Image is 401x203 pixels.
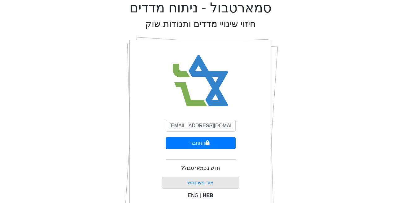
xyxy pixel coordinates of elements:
a: צור משתמש [188,180,213,185]
button: התחבר [166,137,236,149]
span: ENG [188,193,198,198]
span: | [200,193,201,198]
p: חדש בסמארטבול? [181,165,220,172]
button: צור משתמש [162,177,239,189]
span: HEB [203,193,213,198]
h2: חיזוי שינויי מדדים ותנודות שוק [145,19,256,29]
input: אימייל [166,120,236,132]
img: Smart Bull [167,47,234,115]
